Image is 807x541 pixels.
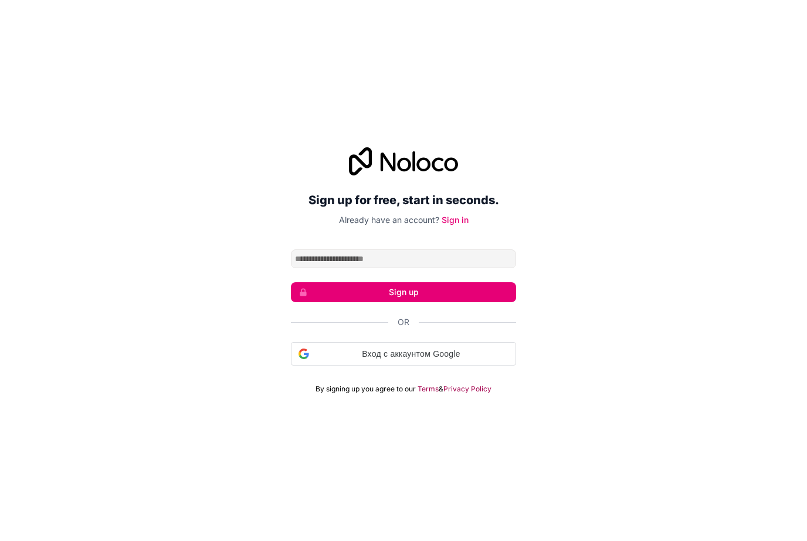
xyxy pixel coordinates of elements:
[443,384,491,394] a: Privacy Policy
[398,316,409,328] span: Or
[291,190,516,211] h2: Sign up for free, start in seconds.
[291,342,516,366] div: Вход с аккаунтом Google
[291,249,516,268] input: Email address
[316,384,416,394] span: By signing up you agree to our
[339,215,439,225] span: Already have an account?
[439,384,443,394] span: &
[418,384,439,394] a: Terms
[314,348,508,360] span: Вход с аккаунтом Google
[291,282,516,302] button: Sign up
[442,215,469,225] a: Sign in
